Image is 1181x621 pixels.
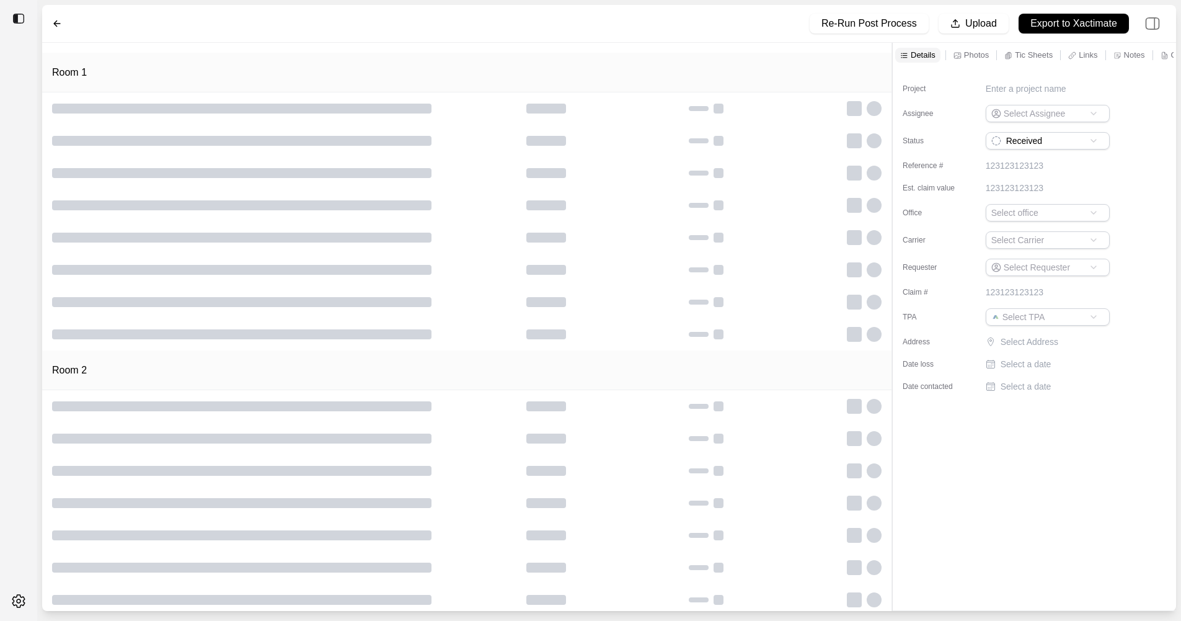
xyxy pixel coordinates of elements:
p: Export to Xactimate [1030,17,1117,31]
p: Notes [1124,50,1145,60]
p: Links [1079,50,1097,60]
h1: Room 2 [52,363,87,378]
p: Upload [965,17,997,31]
p: 123123123123 [986,159,1043,172]
p: Select Address [1001,336,1112,348]
label: TPA [903,312,965,322]
h1: Room 1 [52,65,87,80]
label: Date loss [903,359,965,369]
label: Status [903,136,965,146]
p: Details [911,50,936,60]
label: Assignee [903,109,965,118]
label: Requester [903,262,965,272]
label: Project [903,84,965,94]
p: 123123123123 [986,182,1043,194]
img: right-panel.svg [1139,10,1166,37]
p: Re-Run Post Process [821,17,917,31]
label: Office [903,208,965,218]
p: 123123123123 [986,286,1043,298]
label: Date contacted [903,382,965,391]
label: Address [903,337,965,347]
p: Enter a project name [986,83,1066,95]
label: Reference # [903,161,965,171]
button: Export to Xactimate [1019,14,1129,34]
p: Select a date [1001,380,1051,393]
button: Upload [939,14,1009,34]
button: Re-Run Post Process [810,14,929,34]
p: Select a date [1001,358,1051,370]
p: Photos [964,50,989,60]
label: Est. claim value [903,183,965,193]
label: Claim # [903,287,965,297]
label: Carrier [903,235,965,245]
img: toggle sidebar [12,12,25,25]
p: Tic Sheets [1015,50,1053,60]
